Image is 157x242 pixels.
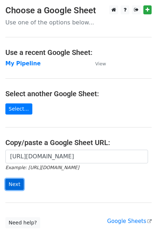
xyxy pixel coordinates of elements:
h4: Use a recent Google Sheet: [5,48,152,57]
h3: Choose a Google Sheet [5,5,152,16]
p: Use one of the options below... [5,19,152,26]
h4: Select another Google Sheet: [5,89,152,98]
a: Select... [5,103,32,115]
iframe: Chat Widget [121,208,157,242]
input: Paste your Google Sheet URL here [5,150,148,163]
a: Google Sheets [107,218,152,224]
small: View [95,61,106,66]
a: Need help? [5,217,40,228]
h4: Copy/paste a Google Sheet URL: [5,138,152,147]
div: Widget de chat [121,208,157,242]
small: Example: [URL][DOMAIN_NAME] [5,165,79,170]
input: Next [5,179,24,190]
a: My Pipeline [5,60,41,67]
a: View [88,60,106,67]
